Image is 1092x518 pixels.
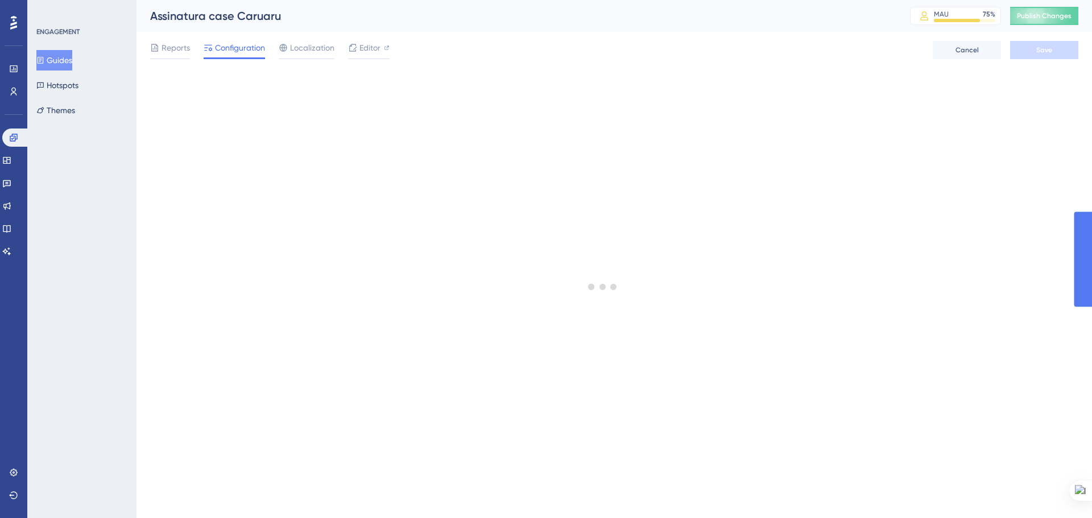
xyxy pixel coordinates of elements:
button: Save [1010,41,1078,59]
button: Themes [36,100,75,121]
button: Cancel [933,41,1001,59]
button: Guides [36,50,72,71]
div: ENGAGEMENT [36,27,80,36]
button: Hotspots [36,75,78,96]
div: Assinatura case Caruaru [150,8,882,24]
div: 75 % [983,10,995,19]
span: Localization [290,41,334,55]
span: Save [1036,45,1052,55]
span: Configuration [215,41,265,55]
button: Publish Changes [1010,7,1078,25]
div: MAU [934,10,949,19]
iframe: UserGuiding AI Assistant Launcher [1044,473,1078,507]
span: Editor [359,41,380,55]
span: Reports [162,41,190,55]
span: Cancel [955,45,979,55]
span: Publish Changes [1017,11,1072,20]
